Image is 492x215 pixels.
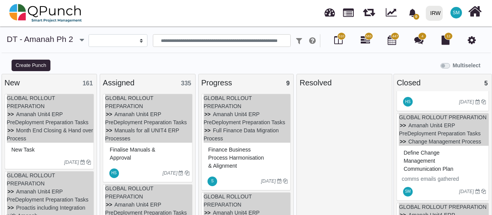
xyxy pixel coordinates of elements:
[406,6,419,20] div: Notification
[459,189,474,194] i: [DATE]
[442,35,450,45] i: Document Library
[7,127,93,142] a: Month End Closing & Hand over Process
[109,168,119,178] span: Hassan Saleem
[361,38,370,45] a: 583
[453,62,480,68] b: Multiselect
[363,4,375,17] span: Releases
[338,34,344,39] span: 510
[9,2,82,25] img: qpunch-sp.fa6292f.png
[105,111,187,125] a: Amanah Unit4 ERP PreDeployment Preparation Tasks
[404,0,423,25] a: bell fill0
[5,77,94,88] div: New
[110,147,155,161] span: #82039
[392,34,398,39] span: 447
[484,80,488,87] span: 5
[7,95,55,109] a: GLOBAL ROLLOUT PREPARATION
[12,147,35,153] span: #82155
[447,34,450,39] span: 12
[309,37,316,45] i: e.g: punch or !ticket or &Category or #label or @username or $priority or *iteration or ^addition...
[450,7,462,18] span: Shafqat Mustafa
[286,80,290,87] span: 9
[413,14,419,20] span: 0
[181,80,191,87] span: 335
[361,35,370,45] i: Gantt
[105,95,153,109] a: GLOBAL ROLLOUT PREPARATION
[204,111,285,125] a: Amanah Unit4 ERP PreDeployment Preparation Tasks
[366,34,372,39] span: 583
[179,171,183,175] i: Due Date
[334,35,343,45] i: Board
[7,172,55,187] a: GLOBAL ROLLOUT PREPARATION
[382,0,404,26] div: Dynamic Report
[111,171,117,175] span: HS
[103,77,192,88] div: Assigned
[408,9,417,17] svg: bell fill
[283,179,288,183] i: Clone
[475,189,480,194] i: Due Date
[7,35,73,43] a: DT - Amanah Ph 2
[481,100,486,104] i: Clone
[300,77,389,88] div: Resolved
[12,60,50,71] button: Create Punch
[7,111,89,125] a: Amanah Unit4 ERP PreDeployment Preparation Tasks
[481,189,486,194] i: Clone
[325,5,335,16] span: Dashboard
[468,4,482,19] i: Home
[403,150,453,172] span: #82023
[405,100,410,104] span: HS
[402,175,486,183] p: comms emails gathered
[403,97,413,107] span: Hassan Saleem
[453,10,460,15] span: SM
[105,185,153,200] a: GLOBAL ROLLOUT PREPARATION
[343,5,354,17] span: Projects
[162,170,177,176] i: [DATE]
[399,114,486,120] a: GLOBAL ROLLOUT PREPARATION
[405,190,411,193] span: SM
[208,177,217,186] span: Salman.khan
[277,179,282,183] i: Due Date
[408,138,481,145] a: Change Management Process
[422,34,423,39] span: 4
[388,35,396,45] i: Calendar
[211,179,214,183] span: S
[414,35,423,45] i: Punch Discussion
[422,0,446,26] a: IRW
[475,100,480,104] i: Due Date
[204,193,252,208] a: GLOBAL ROLLOUT PREPARATION
[204,127,279,142] a: Full Finance Data Migration Process
[399,122,480,137] a: Amanah Unit4 ERP PreDeployment Preparation Tasks
[105,127,179,142] a: Manuals for all UNIT4 ERP Processes
[7,188,89,203] a: Amanah Unit4 ERP PreDeployment Preparation Tasks
[459,99,474,105] i: [DATE]
[430,7,441,20] div: IRW
[185,171,189,175] i: Clone
[201,77,291,88] div: Progress
[403,187,413,197] span: Shafqat Mustafa
[80,160,85,165] i: Due Date
[261,178,276,184] i: [DATE]
[82,80,93,87] span: 161
[446,0,467,25] a: SM
[397,77,489,88] div: Closed
[86,160,91,165] i: Clone
[399,204,486,210] a: GLOBAL ROLLOUT PREPARATION
[204,95,252,109] a: GLOBAL ROLLOUT PREPARATION
[208,147,264,169] span: #82163
[64,160,79,165] i: [DATE]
